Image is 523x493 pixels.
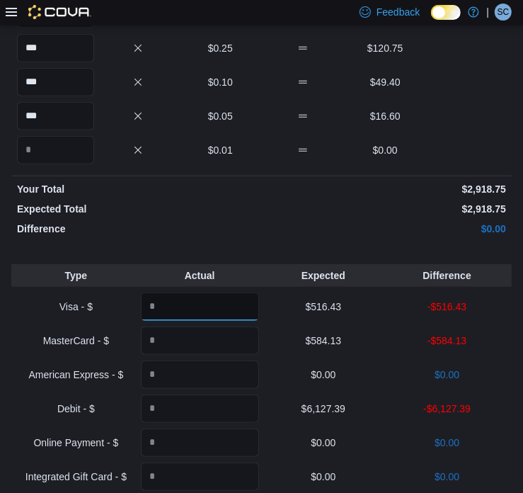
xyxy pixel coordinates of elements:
[486,4,489,21] p: |
[141,327,259,355] input: Quantity
[17,68,94,96] input: Quantity
[141,293,259,321] input: Quantity
[388,402,506,416] p: -$6,127.39
[141,268,259,283] p: Actual
[141,361,259,389] input: Quantity
[17,182,259,196] p: Your Total
[265,182,507,196] p: $2,918.75
[265,402,383,416] p: $6,127.39
[17,268,135,283] p: Type
[347,41,424,55] p: $120.75
[141,463,259,491] input: Quantity
[347,109,424,123] p: $16.60
[265,202,507,216] p: $2,918.75
[17,222,259,236] p: Difference
[265,268,383,283] p: Expected
[17,436,135,450] p: Online Payment - $
[347,75,424,89] p: $49.40
[388,470,506,484] p: $0.00
[265,368,383,382] p: $0.00
[498,4,510,21] span: SC
[265,436,383,450] p: $0.00
[17,300,135,314] p: Visa - $
[377,5,420,19] span: Feedback
[388,436,506,450] p: $0.00
[28,5,91,19] img: Cova
[265,334,383,348] p: $584.13
[182,41,259,55] p: $0.25
[17,34,94,62] input: Quantity
[495,4,512,21] div: Sam Connors
[265,300,383,314] p: $516.43
[17,202,259,216] p: Expected Total
[388,268,506,283] p: Difference
[182,109,259,123] p: $0.05
[431,20,432,21] span: Dark Mode
[182,75,259,89] p: $0.10
[17,334,135,348] p: MasterCard - $
[388,368,506,382] p: $0.00
[182,143,259,157] p: $0.01
[265,470,383,484] p: $0.00
[141,395,259,423] input: Quantity
[17,402,135,416] p: Debit - $
[17,368,135,382] p: American Express - $
[347,143,424,157] p: $0.00
[17,136,94,164] input: Quantity
[388,300,506,314] p: -$516.43
[141,429,259,457] input: Quantity
[265,222,507,236] p: $0.00
[431,5,461,20] input: Dark Mode
[17,470,135,484] p: Integrated Gift Card - $
[388,334,506,348] p: -$584.13
[17,102,94,130] input: Quantity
